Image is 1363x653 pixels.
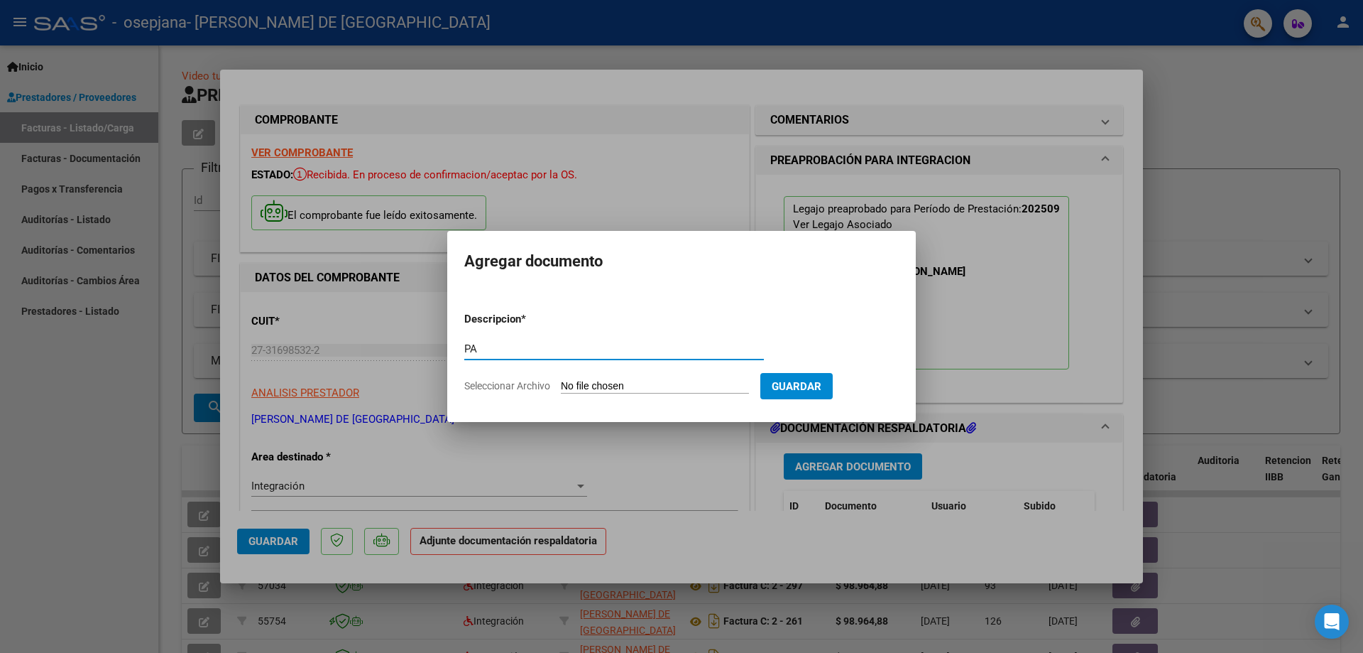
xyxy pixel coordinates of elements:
[464,380,550,392] span: Seleccionar Archivo
[1315,605,1349,639] div: Open Intercom Messenger
[760,373,833,399] button: Guardar
[464,248,899,275] h2: Agregar documento
[464,311,595,328] p: Descripcion
[772,380,821,393] span: Guardar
